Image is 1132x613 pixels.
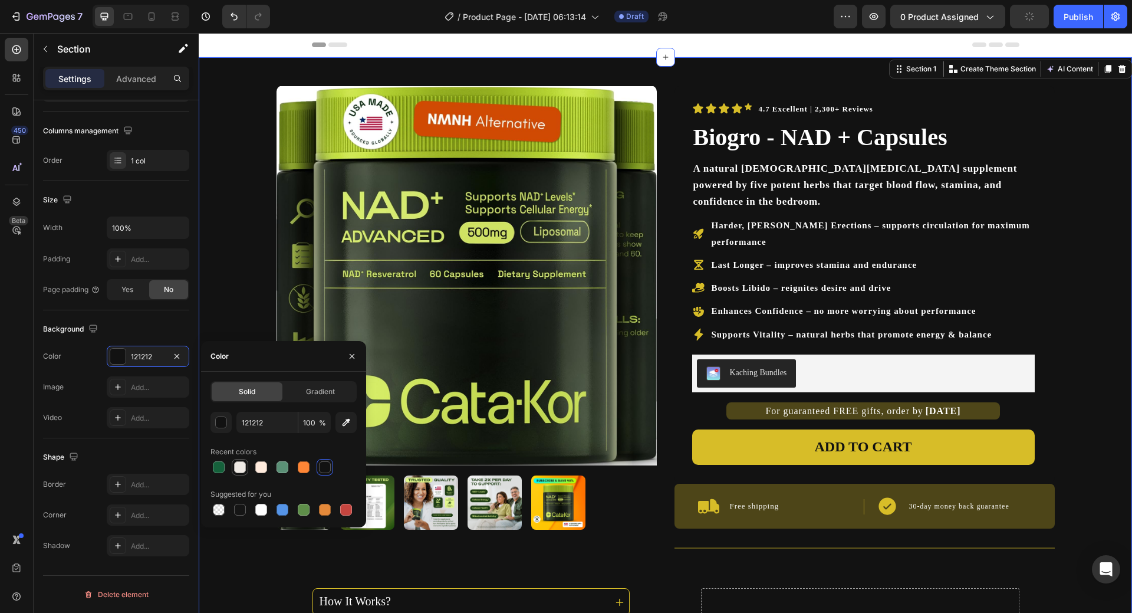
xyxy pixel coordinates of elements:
div: Add... [131,541,186,552]
div: Width [43,222,62,233]
span: % [319,418,326,428]
p: Section [57,42,154,56]
div: 1 col [131,156,186,166]
div: Columns management [43,123,135,139]
button: ADD TO CART [493,396,836,431]
div: Corner [43,510,67,520]
div: Suggested for you [210,489,271,500]
div: Recent colors [210,447,256,457]
span: Solid [239,386,255,397]
div: Kaching Bundles [531,333,588,346]
div: Background [43,322,100,337]
span: 0 product assigned [900,11,979,23]
p: Advanced [116,73,156,85]
span: Product Page - [DATE] 06:13:14 [463,11,586,23]
span: Gradient [306,386,335,397]
span: Draft [626,11,644,22]
span: [DATE] [727,373,762,383]
div: Shape [43,450,81,466]
div: Delete element [84,588,149,602]
button: Kaching Bundles [498,326,598,355]
strong: Harder, [PERSON_NAME] Erections – supports circulation for maximum performance [513,188,831,214]
div: Add... [131,480,186,490]
span: No [164,284,173,295]
strong: Boosts Libido – reignites desire and drive [513,250,693,260]
div: 121212 [131,352,165,362]
div: 450 [11,126,28,135]
div: Padding [43,254,70,264]
div: ADD TO CART [616,405,713,423]
span: Free shipping [531,468,581,477]
div: Add... [131,382,186,393]
strong: Last Longer – improves stamina and endurance [513,227,718,237]
input: Eg: FFFFFF [236,412,298,433]
div: Open Intercom Messenger [1092,555,1120,584]
div: Add... [131,254,186,265]
div: Image [43,382,64,392]
span: 30-day money back guarantee [710,469,810,477]
strong: Enhances Confidence – no more worrying about performance [513,273,778,283]
div: Video [43,412,62,423]
p: Settings [58,73,91,85]
img: KachingBundles.png [508,333,522,348]
div: Undo/Redo [222,5,270,28]
div: Order [43,155,62,166]
strong: Supports Vitality – natural herbs that promote energy & balance [513,297,794,306]
div: Publish [1064,11,1093,23]
span: For guaranteed FREE gifts, order by [567,373,724,383]
span: 4.7 Excellent | 2,300+ Reviews [560,71,674,80]
span: | [664,462,668,481]
div: Border [43,479,66,490]
button: Delete element [43,585,189,604]
button: Publish [1054,5,1103,28]
span: / [458,11,460,23]
button: 7 [5,5,88,28]
div: Size [43,192,74,208]
button: 0 product assigned [890,5,1005,28]
button: AI Content [845,29,897,43]
span: Yes [121,284,133,295]
span: A natural [DEMOGRAPHIC_DATA][MEDICAL_DATA] supplement powered by five potent herbs that target bl... [495,130,819,174]
p: Create Theme Section [762,31,837,41]
div: Add... [131,510,186,521]
div: Shadow [43,540,70,551]
div: Color [43,351,61,362]
div: Beta [9,216,28,225]
iframe: Design area [199,33,1132,613]
div: Page padding [43,284,100,295]
span: How It Works? [121,562,192,575]
h1: Biogro - NAD + Capsules [493,88,836,121]
p: 7 [77,9,83,24]
input: Auto [107,217,189,238]
div: Color [210,351,229,362]
div: Add... [131,413,186,424]
div: Section 1 [705,31,740,41]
